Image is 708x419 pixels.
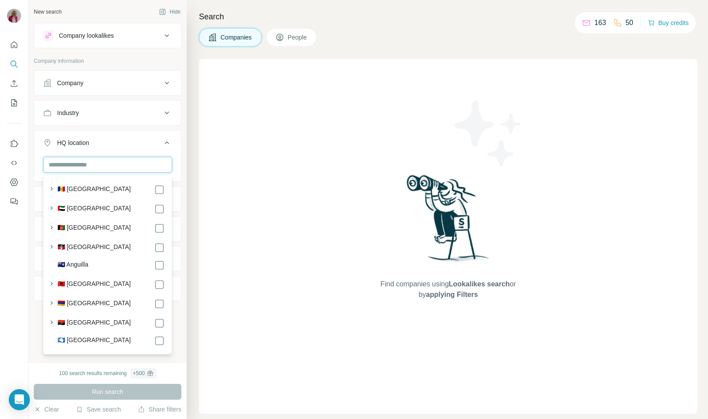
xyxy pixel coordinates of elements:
button: Share filters [138,405,181,414]
label: 🇦🇪 [GEOGRAPHIC_DATA] [58,204,131,214]
button: Dashboard [7,174,21,190]
button: Keywords [34,278,181,299]
label: 🇦🇱 [GEOGRAPHIC_DATA] [58,279,131,290]
button: Search [7,56,21,72]
div: + 500 [133,369,145,377]
label: 🇦🇴 [GEOGRAPHIC_DATA] [58,318,131,329]
label: 🇦🇩 [GEOGRAPHIC_DATA] [58,184,131,195]
img: Surfe Illustration - Stars [448,94,527,173]
button: Quick start [7,37,21,53]
div: Industry [57,108,79,117]
button: Company [34,72,181,94]
button: Hide [153,5,187,18]
label: 🇦🇶 [GEOGRAPHIC_DATA] [58,336,131,346]
button: Feedback [7,194,21,209]
button: Company lookalikes [34,25,181,46]
h4: Search [199,11,697,23]
span: applying Filters [426,291,478,298]
span: People [288,33,308,42]
button: Enrich CSV [7,76,21,91]
span: Companies [220,33,253,42]
label: 🇦🇲 [GEOGRAPHIC_DATA] [58,299,131,309]
img: Surfe Illustration - Woman searching with binoculars [403,173,494,271]
button: Clear [34,405,59,414]
img: Avatar [7,9,21,23]
label: 🇦🇬 [GEOGRAPHIC_DATA] [58,242,131,253]
button: Buy credits [648,17,689,29]
div: HQ location [57,138,89,147]
button: Industry [34,102,181,123]
button: Employees (size) [34,218,181,239]
button: Save search [76,405,121,414]
button: HQ location [34,132,181,157]
span: Lookalikes search [449,280,510,288]
label: 🇦🇫 [GEOGRAPHIC_DATA] [58,223,131,234]
button: Use Surfe API [7,155,21,171]
button: Use Surfe on LinkedIn [7,136,21,152]
div: Company [57,79,83,87]
div: 100 search results remaining [59,368,156,379]
p: Company information [34,57,181,65]
div: Company lookalikes [59,31,114,40]
label: 🇦🇮 Anguilla [58,260,88,271]
p: 50 [625,18,633,28]
button: Annual revenue ($) [34,188,181,209]
div: Open Intercom Messenger [9,389,30,410]
span: Find companies using or by [378,279,518,300]
div: New search [34,8,61,16]
button: Technologies [34,248,181,269]
p: 163 [594,18,606,28]
button: My lists [7,95,21,111]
